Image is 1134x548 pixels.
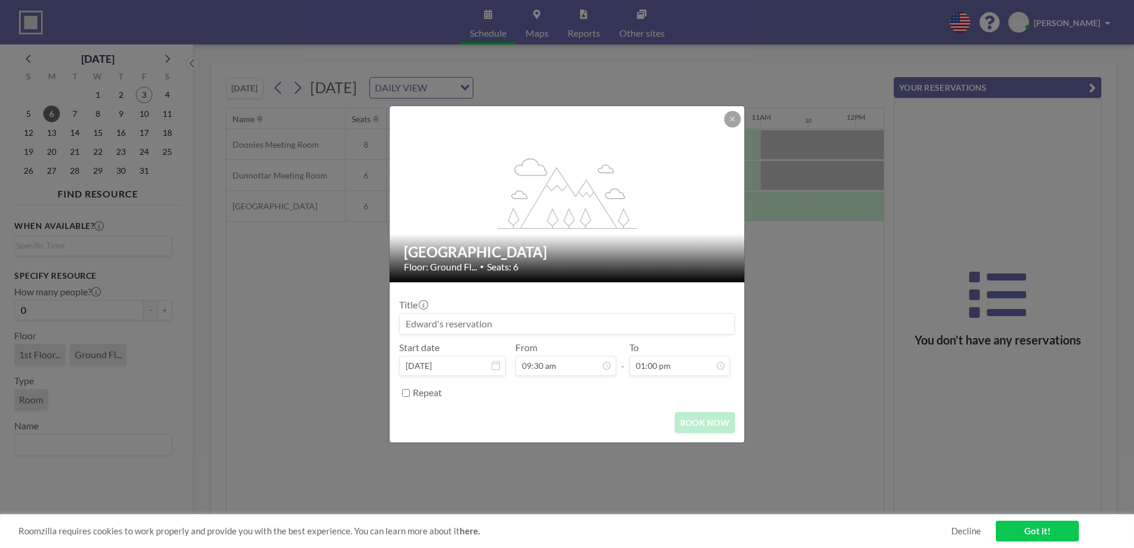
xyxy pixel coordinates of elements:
span: - [621,346,625,372]
label: Start date [399,342,439,353]
span: Floor: Ground Fl... [404,261,477,273]
label: From [515,342,537,353]
a: Decline [951,525,981,537]
label: Title [399,299,427,311]
input: Edward's reservation [400,314,734,334]
a: Got it! [996,521,1079,541]
span: • [480,262,484,271]
g: flex-grow: 1.2; [498,157,638,228]
label: Repeat [413,387,442,399]
label: To [629,342,639,353]
h2: [GEOGRAPHIC_DATA] [404,243,731,261]
span: Roomzilla requires cookies to work properly and provide you with the best experience. You can lea... [18,525,951,537]
button: BOOK NOW [675,412,735,433]
a: here. [460,525,480,536]
span: Seats: 6 [487,261,518,273]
